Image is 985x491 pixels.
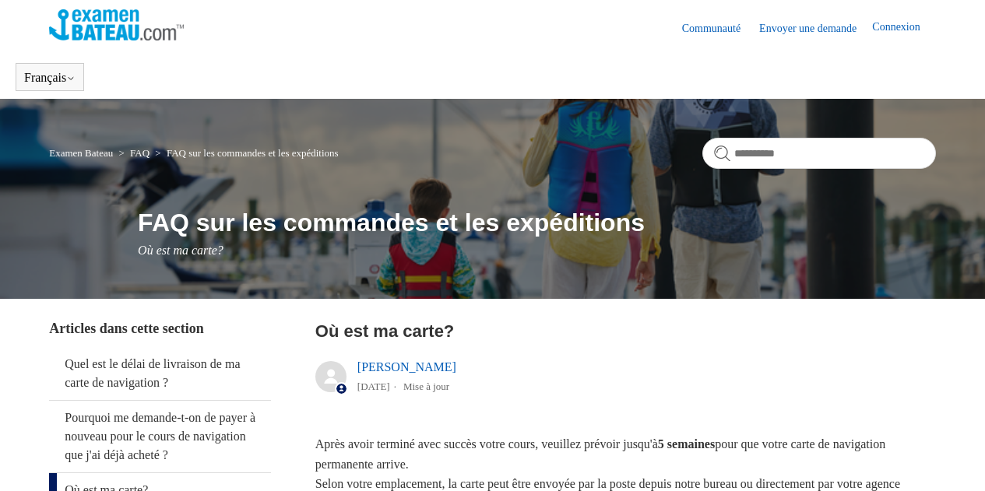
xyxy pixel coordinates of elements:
button: Français [24,71,76,85]
li: Mise à jour [403,381,449,392]
a: FAQ sur les commandes et les expéditions [167,147,339,159]
h1: FAQ sur les commandes et les expéditions [138,204,936,241]
li: Examen Bateau [49,147,115,159]
span: Où est ma carte? [138,244,223,257]
span: Articles dans cette section [49,321,203,336]
a: Examen Bateau [49,147,113,159]
a: Connexion [872,19,935,37]
strong: 5 semaines [658,437,715,451]
a: Communauté [682,20,756,37]
a: Pourquoi me demande-t-on de payer à nouveau pour le cours de navigation que j'ai déjà acheté ? [49,401,271,472]
h2: Où est ma carte? [315,318,936,344]
a: [PERSON_NAME] [357,360,456,374]
li: FAQ [115,147,152,159]
time: 08/05/2025 11:57 [357,381,390,392]
li: FAQ sur les commandes et les expéditions [152,147,338,159]
a: Quel est le délai de livraison de ma carte de navigation ? [49,347,271,400]
img: Page d’accueil du Centre d’aide Examen Bateau [49,9,184,40]
a: Envoyer une demande [759,20,872,37]
input: Rechercher [702,138,936,169]
a: FAQ [130,147,150,159]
